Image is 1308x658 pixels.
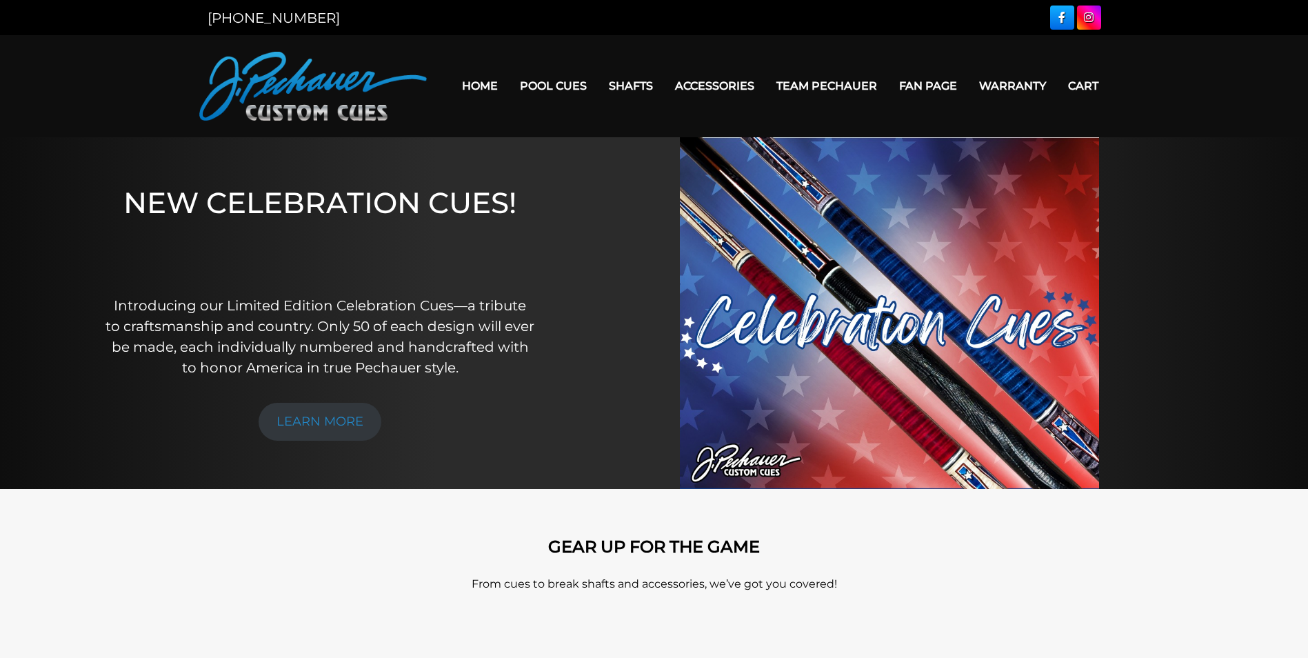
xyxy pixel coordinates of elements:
[451,68,509,103] a: Home
[199,52,427,121] img: Pechauer Custom Cues
[509,68,598,103] a: Pool Cues
[664,68,765,103] a: Accessories
[548,537,760,557] strong: GEAR UP FOR THE GAME
[598,68,664,103] a: Shafts
[259,403,381,441] a: LEARN MORE
[105,186,535,276] h1: NEW CELEBRATION CUES!
[261,576,1047,592] p: From cues to break shafts and accessories, we’ve got you covered!
[208,10,340,26] a: [PHONE_NUMBER]
[765,68,888,103] a: Team Pechauer
[968,68,1057,103] a: Warranty
[1057,68,1109,103] a: Cart
[888,68,968,103] a: Fan Page
[105,295,535,378] p: Introducing our Limited Edition Celebration Cues—a tribute to craftsmanship and country. Only 50 ...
